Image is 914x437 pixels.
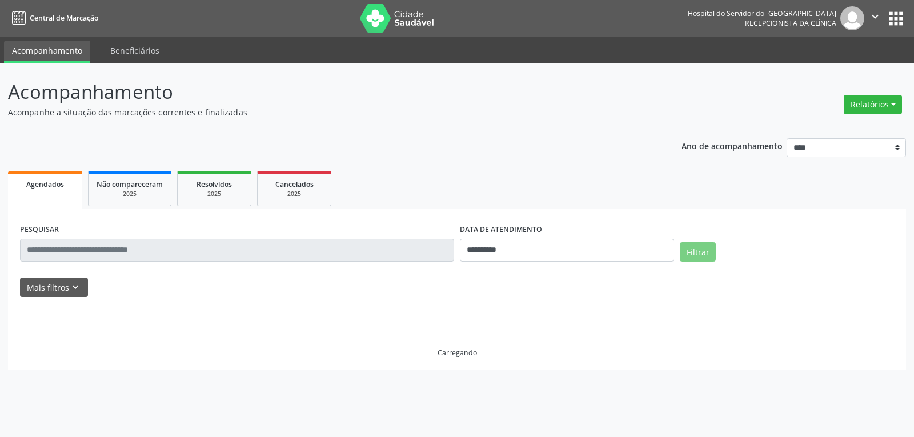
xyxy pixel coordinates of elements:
[30,13,98,23] span: Central de Marcação
[840,6,864,30] img: img
[186,190,243,198] div: 2025
[8,78,636,106] p: Acompanhamento
[8,9,98,27] a: Central de Marcação
[26,179,64,189] span: Agendados
[4,41,90,63] a: Acompanhamento
[438,348,477,358] div: Carregando
[864,6,886,30] button: 
[8,106,636,118] p: Acompanhe a situação das marcações correntes e finalizadas
[20,278,88,298] button: Mais filtroskeyboard_arrow_down
[682,138,783,153] p: Ano de acompanhamento
[69,281,82,294] i: keyboard_arrow_down
[745,18,836,28] span: Recepcionista da clínica
[869,10,881,23] i: 
[460,221,542,239] label: DATA DE ATENDIMENTO
[102,41,167,61] a: Beneficiários
[266,190,323,198] div: 2025
[844,95,902,114] button: Relatórios
[20,221,59,239] label: PESQUISAR
[197,179,232,189] span: Resolvidos
[275,179,314,189] span: Cancelados
[680,242,716,262] button: Filtrar
[688,9,836,18] div: Hospital do Servidor do [GEOGRAPHIC_DATA]
[886,9,906,29] button: apps
[97,190,163,198] div: 2025
[97,179,163,189] span: Não compareceram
